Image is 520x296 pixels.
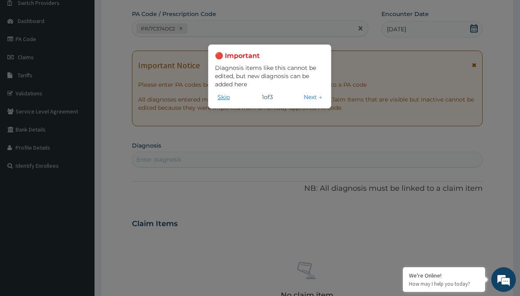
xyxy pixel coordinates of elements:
button: Next → [301,92,324,102]
p: Diagnosis items like this cannot be edited, but new diagnosis can be added here [215,64,324,88]
button: Skip [215,92,232,102]
h3: 🔴 Important [215,51,324,60]
p: How may I help you today? [409,280,479,287]
div: We're Online! [409,272,479,279]
span: 1 of 3 [262,93,273,101]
